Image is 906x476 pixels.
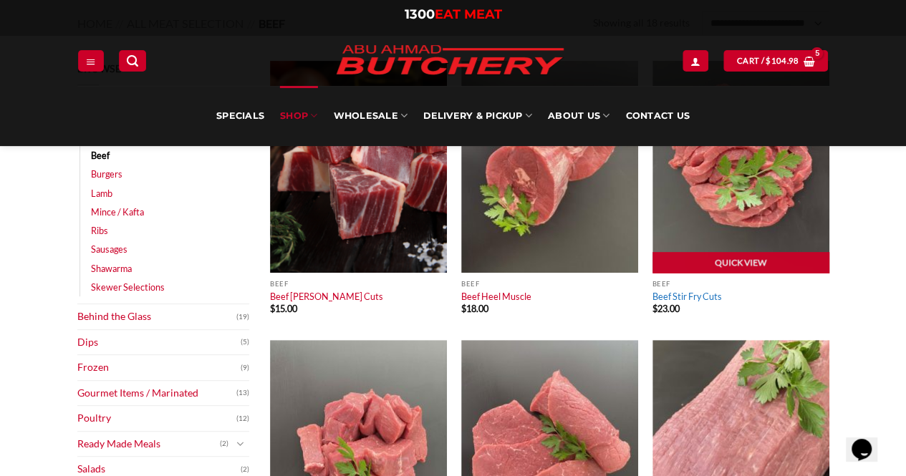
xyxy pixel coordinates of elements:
[77,355,241,380] a: Frozen
[324,36,575,86] img: Abu Ahmad Butchery
[91,278,165,296] a: Skewer Selections
[435,6,502,22] span: EAT MEAT
[652,280,829,288] p: Beef
[91,240,127,258] a: Sausages
[119,50,146,71] a: Search
[270,280,447,288] p: Beef
[91,165,122,183] a: Burgers
[91,203,144,221] a: Mince / Kafta
[405,6,435,22] span: 1300
[270,303,275,314] span: $
[77,432,220,457] a: Ready Made Meals
[846,419,892,462] iframe: chat widget
[766,54,771,67] span: $
[236,306,249,328] span: (19)
[91,146,110,165] a: Beef
[461,303,488,314] bdi: 18.00
[77,304,236,329] a: Behind the Glass
[236,408,249,429] span: (12)
[652,303,657,314] span: $
[461,280,638,288] p: Beef
[461,303,466,314] span: $
[241,357,249,379] span: (9)
[91,221,108,240] a: Ribs
[77,330,241,355] a: Dips
[77,381,236,406] a: Gourmet Items / Marinated
[652,252,829,273] a: Quick View
[232,436,249,452] button: Toggle
[270,291,383,302] a: Beef [PERSON_NAME] Cuts
[405,6,502,22] a: 1300EAT MEAT
[723,50,828,71] a: View cart
[78,50,104,71] a: Menu
[270,61,447,273] img: Beef Curry Cuts
[766,56,799,65] bdi: 104.98
[270,303,297,314] bdi: 15.00
[423,86,532,146] a: Delivery & Pickup
[652,61,829,273] img: Beef Stir Fry Cuts
[461,291,531,302] a: Beef Heel Muscle
[548,86,609,146] a: About Us
[220,433,228,455] span: (2)
[91,184,112,203] a: Lamb
[91,259,132,278] a: Shawarma
[652,303,680,314] bdi: 23.00
[652,291,722,302] a: Beef Stir Fry Cuts
[333,86,408,146] a: Wholesale
[280,86,317,146] a: SHOP
[216,86,264,146] a: Specials
[737,54,799,67] span: Cart /
[461,61,638,273] img: Beef Heel Muscle
[241,331,249,353] span: (5)
[236,382,249,404] span: (13)
[77,406,236,431] a: Poultry
[683,50,708,71] a: Login
[625,86,690,146] a: Contact Us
